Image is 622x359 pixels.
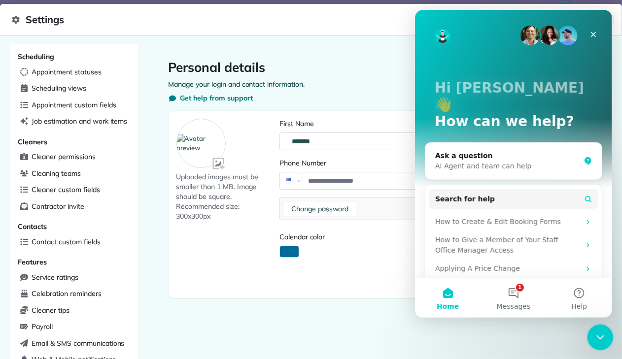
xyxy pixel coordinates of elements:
[16,150,132,164] a: Cleaner permissions
[415,10,612,318] iframe: Intercom live chat
[16,303,132,318] a: Cleaner tips
[16,287,132,301] a: Celebration reminders
[32,67,102,77] span: Appointment statuses
[16,336,132,351] a: Email & SMS communications
[32,338,125,348] span: Email & SMS communications
[32,201,84,211] span: Contractor invite
[32,83,86,93] span: Scheduling views
[16,98,132,113] a: Appointment custom fields
[169,60,586,75] h1: Personal details
[169,79,586,89] p: Manage your login and contact information.
[32,289,102,298] span: Celebration reminders
[18,222,47,231] span: Contacts
[16,270,132,285] a: Service ratings
[16,114,132,129] a: Job estimation and work items
[12,12,599,28] span: Settings
[18,52,55,61] span: Scheduling
[32,237,101,247] span: Contact custom fields
[169,93,253,103] button: Get help from support
[279,232,424,242] label: Calendar color
[32,185,100,195] span: Cleaner custom fields
[177,134,225,153] img: Avatar preview
[279,119,424,129] label: First Name
[180,93,253,103] span: Get help from support
[211,156,227,172] img: Avatar input
[18,258,47,266] span: Features
[18,137,48,146] span: Cleaners
[32,116,128,126] span: Job estimation and work items
[32,168,81,178] span: Cleaning teams
[16,166,132,181] a: Cleaning teams
[32,305,70,315] span: Cleaner tips
[284,202,356,216] button: Change password
[279,158,424,168] label: Phone Number
[32,322,53,331] span: Payroll
[587,325,614,351] iframe: Intercom live chat
[32,152,96,162] span: Cleaner permissions
[176,172,276,221] span: Uploaded images must be smaller than 1 MB. Image should be square. Recommended size: 300x300px
[16,65,132,80] a: Appointment statuses
[16,320,132,334] a: Payroll
[16,81,132,96] a: Scheduling views
[16,199,132,214] a: Contractor invite
[16,183,132,197] a: Cleaner custom fields
[32,272,78,282] span: Service ratings
[32,100,116,110] span: Appointment custom fields
[279,246,299,258] button: Activate Color Picker
[16,235,132,250] a: Contact custom fields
